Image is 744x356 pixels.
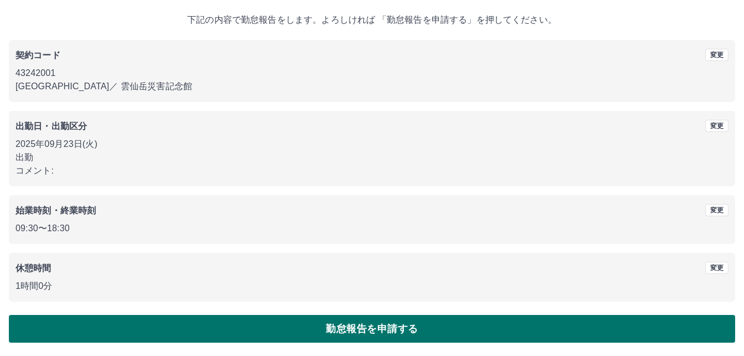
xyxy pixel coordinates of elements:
p: 09:30 〜 18:30 [16,222,728,235]
button: 勤怠報告を申請する [9,315,735,343]
p: 2025年09月23日(火) [16,138,728,151]
p: 下記の内容で勤怠報告をします。よろしければ 「勤怠報告を申請する」を押してください。 [9,13,735,27]
button: 変更 [705,262,728,274]
button: 変更 [705,49,728,61]
p: [GEOGRAPHIC_DATA] ／ 雲仙岳災害記念館 [16,80,728,93]
p: 出勤 [16,151,728,164]
button: 変更 [705,204,728,216]
b: 契約コード [16,50,60,60]
b: 始業時刻・終業時刻 [16,206,96,215]
p: 1時間0分 [16,279,728,293]
button: 変更 [705,120,728,132]
b: 出勤日・出勤区分 [16,121,87,131]
b: 休憩時間 [16,263,52,273]
p: 43242001 [16,67,728,80]
p: コメント: [16,164,728,177]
